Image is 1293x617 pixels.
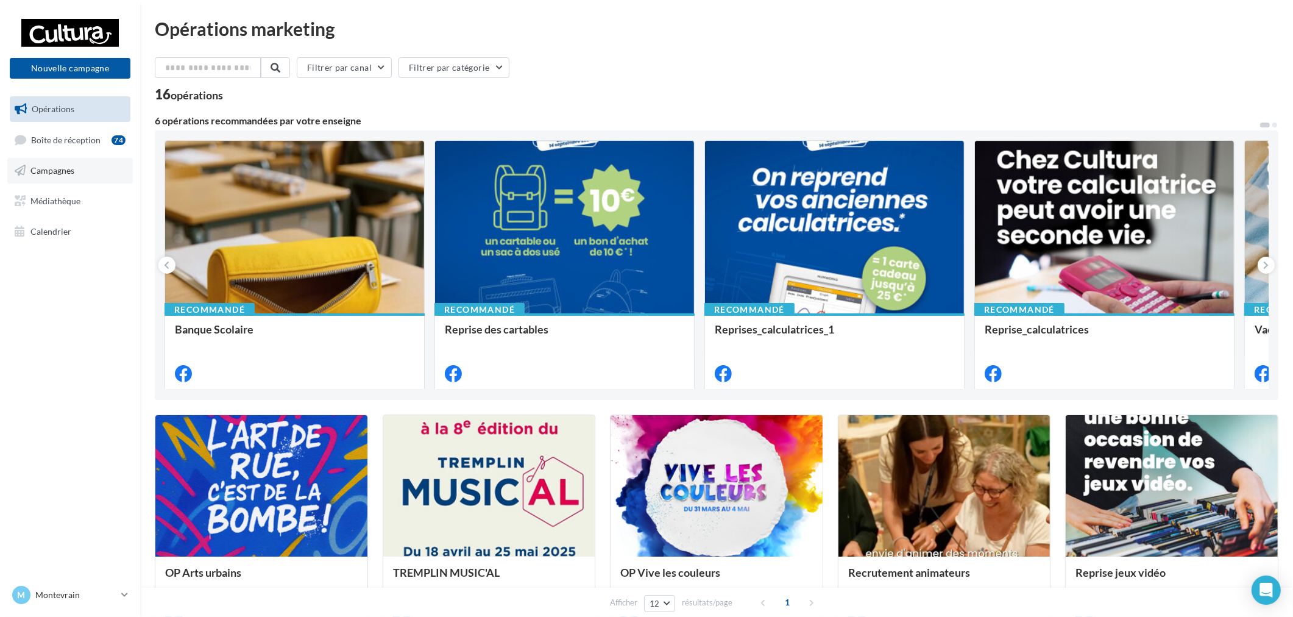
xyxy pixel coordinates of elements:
span: Afficher [610,597,637,608]
span: Reprises_calculatrices_1 [715,323,834,336]
button: Filtrer par canal [297,57,392,78]
span: Reprise jeux vidéo [1075,566,1166,579]
a: Calendrier [7,219,133,244]
div: Opérations marketing [155,20,1278,38]
div: 74 [112,135,126,145]
a: M Montevrain [10,583,130,607]
div: 16 [155,88,223,101]
button: 12 [644,595,675,612]
span: Campagnes [30,165,74,176]
div: Recommandé [434,303,525,316]
span: OP Arts urbains [165,566,241,579]
span: 12 [650,599,660,608]
span: TREMPLIN MUSIC'AL [393,566,500,579]
span: 1 [778,593,797,612]
span: Banque Scolaire [175,323,253,336]
button: Nouvelle campagne [10,58,130,79]
span: Calendrier [30,226,71,236]
a: Médiathèque [7,188,133,214]
span: OP Vive les couleurs [620,566,720,579]
span: Boîte de réception [31,134,101,144]
div: opérations [171,90,223,101]
div: Open Intercom Messenger [1252,576,1281,605]
span: Médiathèque [30,196,80,206]
span: Reprise des cartables [445,323,548,336]
div: Recommandé [704,303,795,316]
span: M [18,589,26,601]
div: Recommandé [974,303,1065,316]
button: Filtrer par catégorie [399,57,509,78]
span: Recrutement animateurs [848,566,970,579]
span: Reprise_calculatrices [985,323,1089,336]
span: Opérations [32,104,74,114]
a: Boîte de réception74 [7,127,133,153]
a: Opérations [7,96,133,122]
span: résultats/page [682,597,732,608]
div: 6 opérations recommandées par votre enseigne [155,116,1259,126]
a: Campagnes [7,158,133,184]
p: Montevrain [35,589,116,601]
div: Recommandé [165,303,255,316]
